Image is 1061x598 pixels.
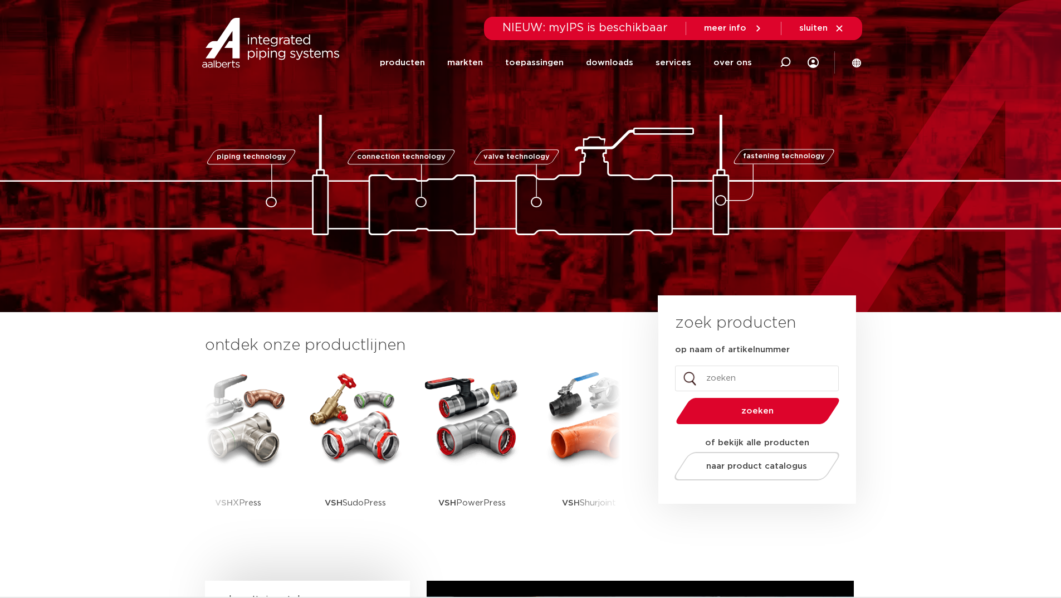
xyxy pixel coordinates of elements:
[539,368,639,538] a: VSHShurjoint
[799,24,828,32] span: sluiten
[505,41,564,84] a: toepassingen
[656,41,691,84] a: services
[305,368,405,538] a: VSHSudoPress
[671,397,844,425] button: zoeken
[502,22,668,33] span: NIEUW: myIPS is beschikbaar
[704,23,763,33] a: meer info
[743,153,825,161] span: fastening technology
[675,366,839,391] input: zoeken
[562,499,580,507] strong: VSH
[483,153,550,161] span: valve technology
[380,41,752,84] nav: Menu
[586,41,633,84] a: downloads
[704,24,746,32] span: meer info
[675,312,796,334] h3: zoek producten
[380,41,425,84] a: producten
[706,462,807,470] span: naar product catalogus
[808,40,819,85] div: my IPS
[562,468,616,538] p: Shurjoint
[675,344,790,356] label: op naam of artikelnummer
[713,41,752,84] a: over ons
[705,439,809,447] strong: of bekijk alle producten
[438,468,506,538] p: PowerPress
[188,368,289,538] a: VSHXPress
[217,153,286,161] span: piping technology
[422,368,522,538] a: VSHPowerPress
[438,499,456,507] strong: VSH
[799,23,844,33] a: sluiten
[356,153,445,161] span: connection technology
[205,334,620,357] h3: ontdek onze productlijnen
[447,41,483,84] a: markten
[215,468,261,538] p: XPress
[671,452,842,480] a: naar product catalogus
[325,468,386,538] p: SudoPress
[325,499,343,507] strong: VSH
[215,499,233,507] strong: VSH
[705,407,811,415] span: zoeken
